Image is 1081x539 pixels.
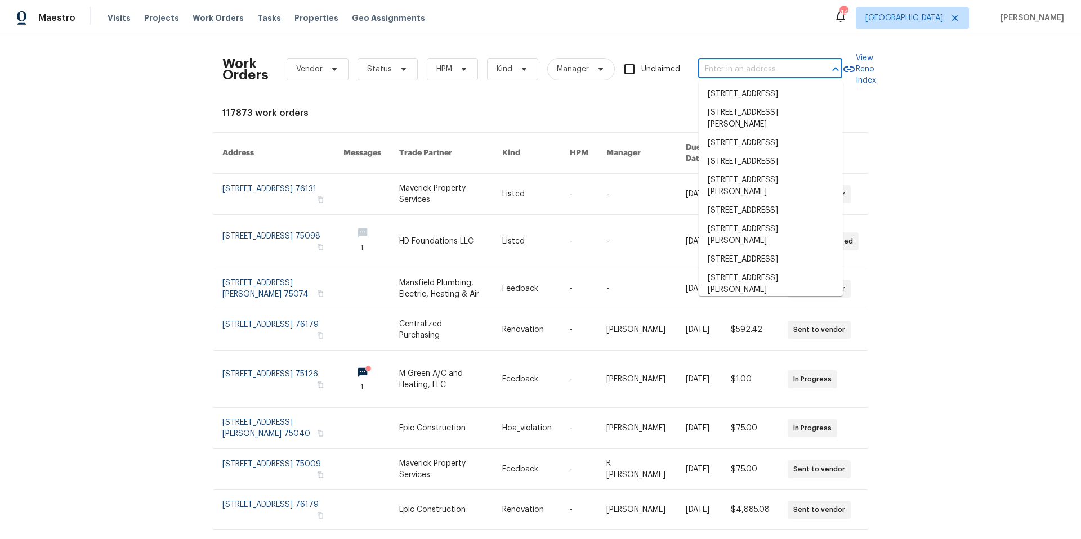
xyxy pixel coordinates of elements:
li: [STREET_ADDRESS][PERSON_NAME] [699,269,843,299]
span: Kind [497,64,512,75]
td: Feedback [493,351,561,408]
td: - [561,408,597,449]
td: - [561,174,597,215]
li: [STREET_ADDRESS] [699,201,843,220]
button: Copy Address [315,195,325,205]
th: Messages [334,133,390,174]
td: Epic Construction [390,490,493,530]
button: Copy Address [315,330,325,340]
th: Address [213,133,334,174]
div: 44 [839,7,847,18]
span: Properties [294,12,338,24]
td: - [561,268,597,309]
span: Maestro [38,12,75,24]
td: - [597,268,677,309]
td: Renovation [493,490,561,530]
span: Visits [108,12,131,24]
span: Status [367,64,392,75]
span: HPM [436,64,452,75]
td: Mansfield Plumbing, Electric, Heating & Air [390,268,493,309]
td: - [561,309,597,351]
td: R [PERSON_NAME] [597,449,677,490]
td: Listed [493,215,561,268]
button: Copy Address [315,510,325,520]
span: Unclaimed [641,64,680,75]
a: View Reno Index [842,52,876,86]
th: Kind [493,133,561,174]
td: Maverick Property Services [390,174,493,215]
button: Copy Address [315,242,325,252]
span: Geo Assignments [352,12,425,24]
td: Feedback [493,268,561,309]
li: [STREET_ADDRESS][PERSON_NAME] [699,104,843,134]
th: Trade Partner [390,133,493,174]
span: Tasks [257,14,281,22]
span: Vendor [296,64,323,75]
td: HD Foundations LLC [390,215,493,268]
span: Work Orders [193,12,244,24]
th: Manager [597,133,677,174]
span: Manager [557,64,589,75]
h2: Work Orders [222,58,269,80]
td: [PERSON_NAME] [597,309,677,351]
td: M Green A/C and Heating, LLC [390,351,493,408]
td: - [561,449,597,490]
button: Close [828,61,843,77]
td: - [597,215,677,268]
li: [STREET_ADDRESS] [699,152,843,171]
span: Projects [144,12,179,24]
button: Copy Address [315,289,325,299]
td: Centralized Purchasing [390,309,493,351]
button: Copy Address [315,428,325,438]
td: Hoa_violation [493,408,561,449]
td: Maverick Property Services [390,449,493,490]
td: Feedback [493,449,561,490]
th: Due Date [677,133,722,174]
th: HPM [561,133,597,174]
div: 117873 work orders [222,107,859,119]
input: Enter in an address [698,61,811,78]
button: Copy Address [315,380,325,390]
td: [PERSON_NAME] [597,408,677,449]
td: - [561,215,597,268]
td: Epic Construction [390,408,493,449]
td: - [561,490,597,530]
li: [STREET_ADDRESS] [699,85,843,104]
td: Listed [493,174,561,215]
td: - [561,351,597,408]
span: [PERSON_NAME] [996,12,1064,24]
td: - [597,174,677,215]
td: Renovation [493,309,561,351]
li: [STREET_ADDRESS][PERSON_NAME] [699,220,843,250]
button: Copy Address [315,470,325,480]
li: [STREET_ADDRESS][PERSON_NAME] [699,171,843,201]
li: [STREET_ADDRESS] [699,250,843,269]
td: [PERSON_NAME] [597,490,677,530]
li: [STREET_ADDRESS] [699,134,843,152]
td: [PERSON_NAME] [597,351,677,408]
span: [GEOGRAPHIC_DATA] [865,12,943,24]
